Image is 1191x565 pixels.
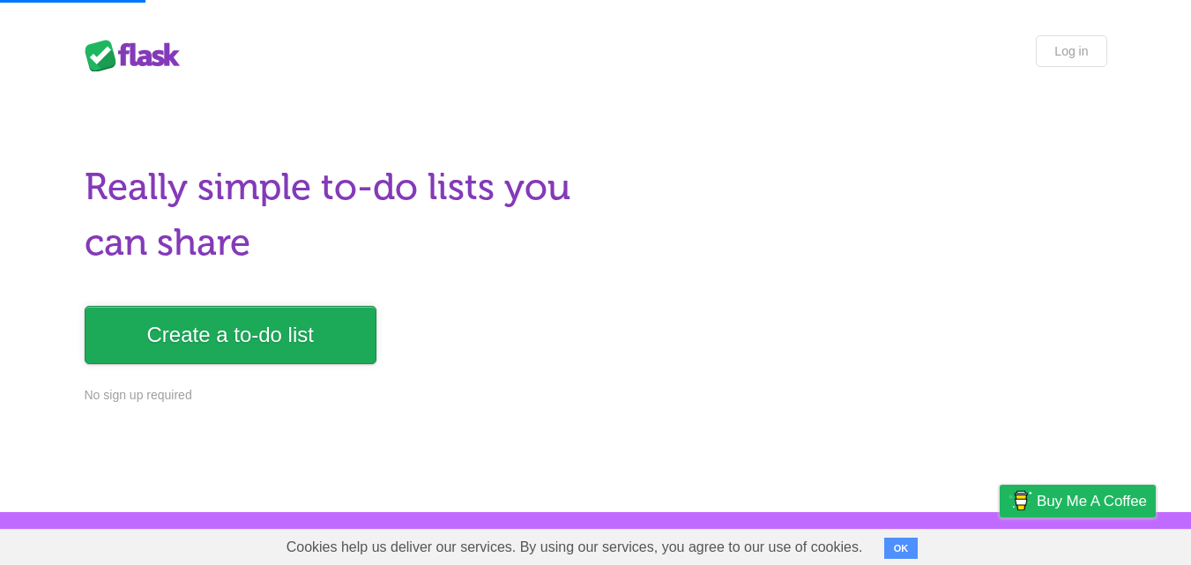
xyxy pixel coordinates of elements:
[269,530,881,565] span: Cookies help us deliver our services. By using our services, you agree to our use of cookies.
[85,306,376,364] a: Create a to-do list
[1037,486,1147,517] span: Buy me a coffee
[85,386,585,405] p: No sign up required
[85,40,190,71] div: Flask Lists
[884,538,919,559] button: OK
[1000,485,1156,517] a: Buy me a coffee
[1036,35,1106,67] a: Log in
[85,160,585,271] h1: Really simple to-do lists you can share
[1009,486,1032,516] img: Buy me a coffee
